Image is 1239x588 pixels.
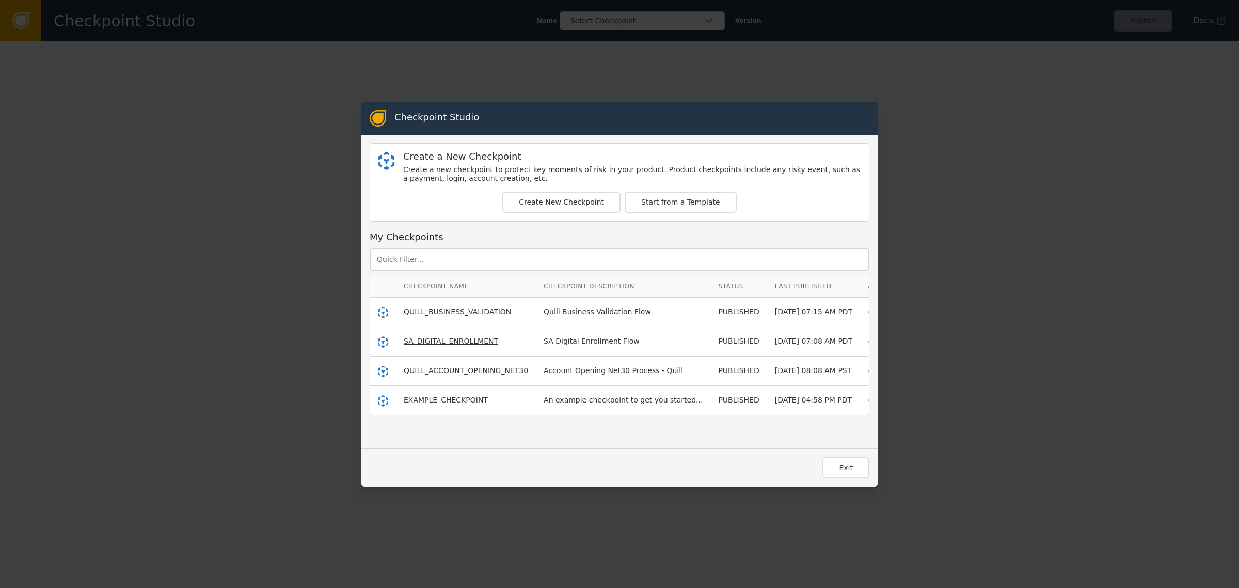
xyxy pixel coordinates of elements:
[625,192,737,213] button: Start from a Template
[767,275,860,298] th: Last Published
[404,307,511,316] span: QUILL_BUSINESS_VALIDATION
[775,336,852,347] div: [DATE] 07:08 AM PDT
[502,192,621,213] button: Create New Checkpoint
[710,275,767,298] th: Status
[718,306,759,317] div: PUBLISHED
[370,230,869,244] div: My Checkpoints
[396,275,536,298] th: Checkpoint Name
[403,165,861,183] div: Create a new checkpoint to protect key moments of risk in your product. Product checkpoints inclu...
[822,457,869,478] button: Exit
[718,395,759,406] div: PUBLISHED
[404,366,528,375] span: QUILL_ACCOUNT_OPENING_NET30
[394,110,479,127] div: Checkpoint Studio
[544,395,703,406] div: An example checkpoint to get you started...
[544,307,651,316] span: Quill Business Validation Flow
[860,275,906,298] th: Actions
[536,275,710,298] th: Checkpoint Description
[403,152,861,161] div: Create a New Checkpoint
[775,306,852,317] div: [DATE] 07:15 AM PDT
[404,396,488,404] span: EXAMPLE_CHECKPOINT
[404,337,498,345] span: SA_DIGITAL_ENROLLMENT
[718,365,759,376] div: PUBLISHED
[718,336,759,347] div: PUBLISHED
[775,395,852,406] div: [DATE] 04:58 PM PDT
[544,337,640,345] span: SA Digital Enrollment Flow
[370,248,869,271] input: Quick Filter...
[775,365,852,376] div: [DATE] 08:08 AM PST
[544,366,683,375] span: Account Opening Net30 Process - Quill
